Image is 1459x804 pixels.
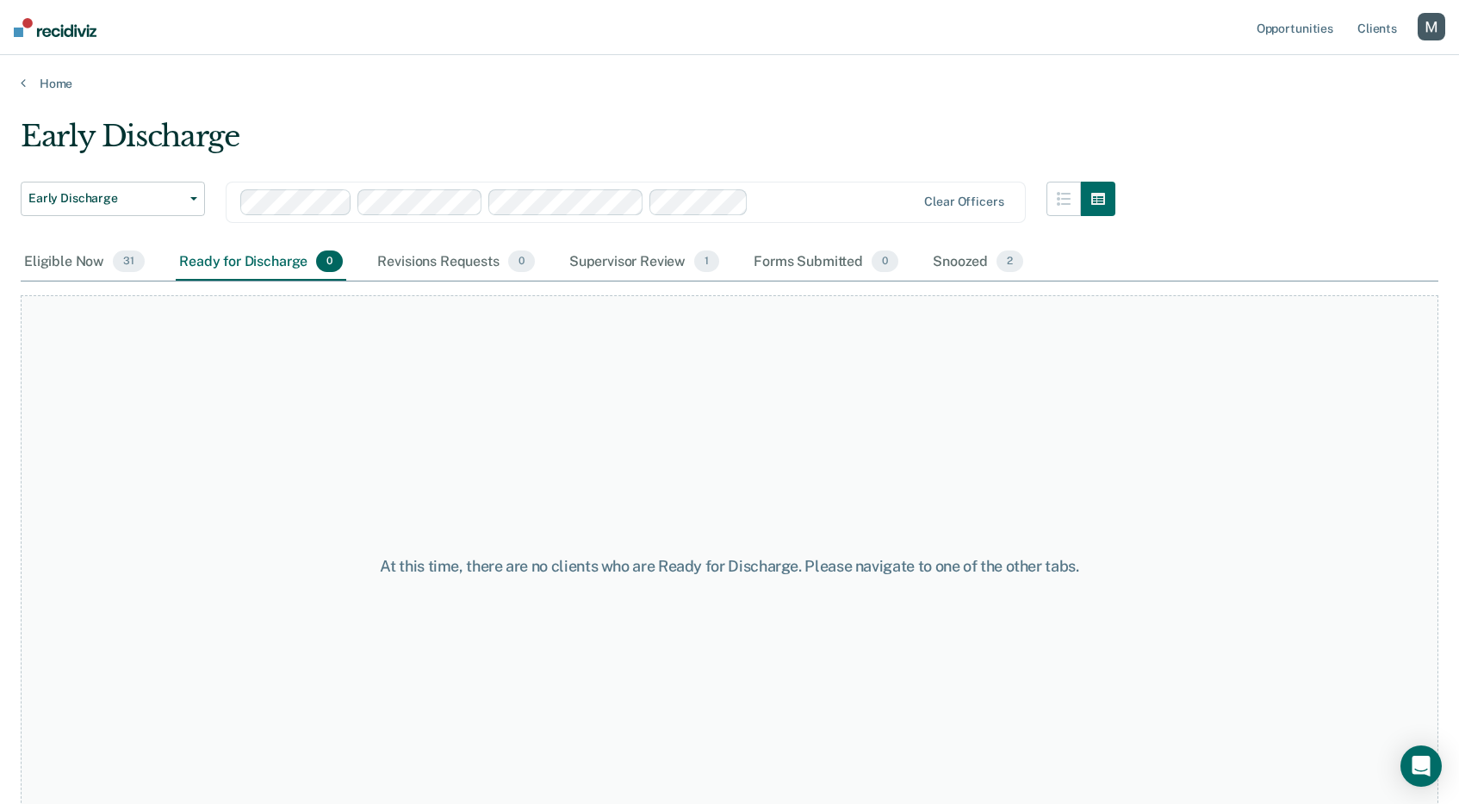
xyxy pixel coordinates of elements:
img: Recidiviz [14,18,96,37]
div: Early Discharge [21,119,1115,168]
div: Ready for Discharge0 [176,244,346,281]
div: Eligible Now31 [21,244,148,281]
span: 0 [316,250,343,273]
span: 0 [872,250,898,273]
div: Snoozed2 [929,244,1027,281]
div: Supervisor Review1 [566,244,723,281]
a: Home [21,76,1438,91]
div: At this time, there are no clients who are Ready for Discharge. Please navigate to one of the oth... [376,557,1083,576]
div: Revisions Requests0 [374,244,537,281]
span: 2 [996,250,1023,273]
div: Forms Submitted0 [750,244,902,281]
div: Open Intercom Messenger [1400,745,1442,787]
span: Early Discharge [28,191,183,206]
span: 0 [508,250,535,273]
span: 31 [113,250,145,273]
div: Clear officers [924,195,1003,209]
button: Early Discharge [21,182,205,216]
span: 1 [694,250,719,273]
